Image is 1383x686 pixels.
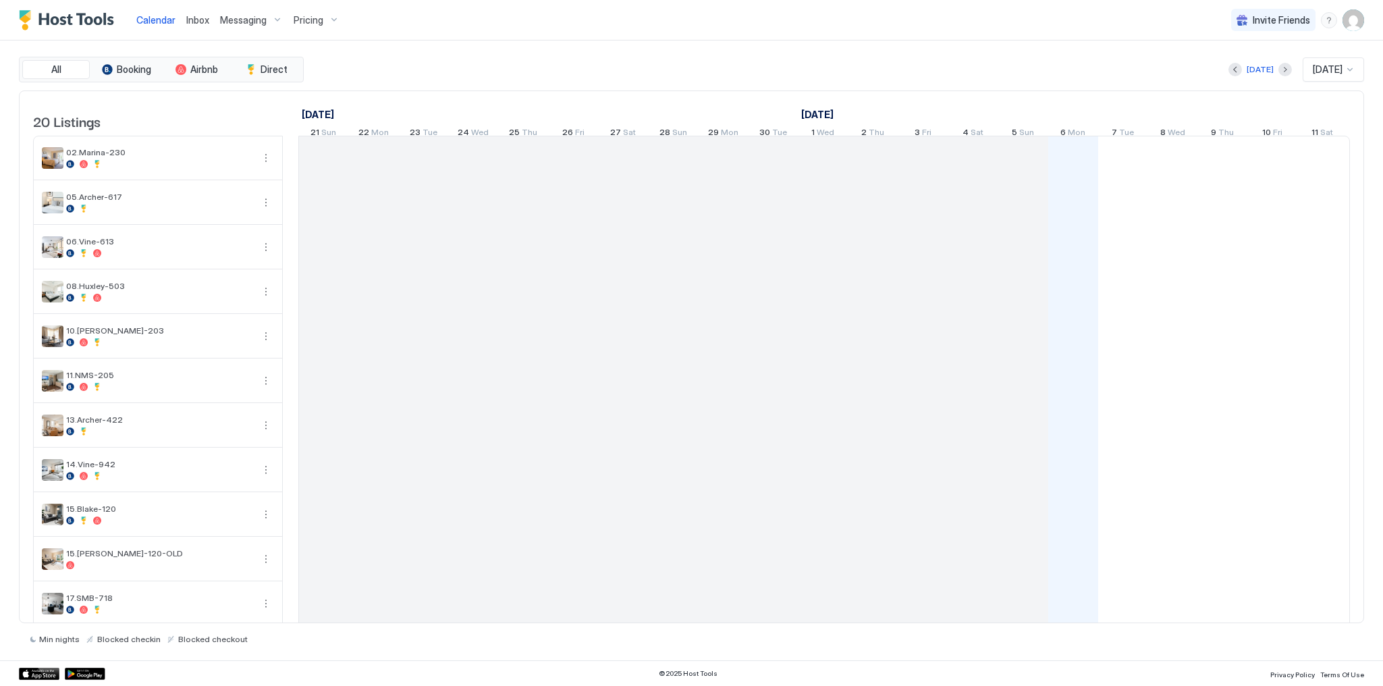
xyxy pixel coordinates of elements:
[258,150,274,166] div: menu
[458,127,469,141] span: 24
[294,14,323,26] span: Pricing
[66,593,252,603] span: 17.SMB-718
[1012,127,1017,141] span: 5
[42,593,63,614] div: listing image
[258,551,274,567] button: More options
[258,239,274,255] div: menu
[1320,127,1333,141] span: Sat
[1211,127,1216,141] span: 9
[19,57,304,82] div: tab-group
[1311,127,1318,141] span: 11
[66,415,252,425] span: 13.Archer-422
[811,127,815,141] span: 1
[423,127,437,141] span: Tue
[1247,63,1274,76] div: [DATE]
[42,325,63,347] div: listing image
[509,127,520,141] span: 25
[258,462,274,478] div: menu
[1208,124,1237,144] a: October 9, 2025
[66,236,252,246] span: 06.Vine-613
[258,596,274,612] div: menu
[258,506,274,523] div: menu
[610,127,621,141] span: 27
[66,325,252,336] span: 10.[PERSON_NAME]-203
[1320,670,1364,679] span: Terms Of Use
[42,370,63,392] div: listing image
[1019,127,1034,141] span: Sun
[708,127,719,141] span: 29
[1168,127,1185,141] span: Wed
[66,192,252,202] span: 05.Archer-617
[220,14,267,26] span: Messaging
[186,14,209,26] span: Inbox
[808,124,838,144] a: October 1, 2025
[258,328,274,344] button: More options
[575,127,585,141] span: Fri
[1313,63,1343,76] span: [DATE]
[307,124,340,144] a: September 21, 2025
[186,13,209,27] a: Inbox
[258,506,274,523] button: More options
[51,63,61,76] span: All
[66,147,252,157] span: 02.Marina-230
[962,127,969,141] span: 4
[258,417,274,433] div: menu
[1157,124,1189,144] a: October 8, 2025
[66,504,252,514] span: 15.Blake-120
[1228,63,1242,76] button: Previous month
[258,194,274,211] button: More options
[258,373,274,389] button: More options
[406,124,441,144] a: September 23, 2025
[772,127,787,141] span: Tue
[506,124,541,144] a: September 25, 2025
[258,551,274,567] div: menu
[1253,14,1310,26] span: Invite Friends
[258,373,274,389] div: menu
[261,63,288,76] span: Direct
[656,124,690,144] a: September 28, 2025
[33,111,101,131] span: 20 Listings
[1270,670,1315,679] span: Privacy Policy
[258,150,274,166] button: More options
[66,548,252,558] span: 15.[PERSON_NAME]-120-OLD
[136,13,175,27] a: Calendar
[42,415,63,436] div: listing image
[310,127,319,141] span: 21
[233,60,300,79] button: Direct
[22,60,90,79] button: All
[136,14,175,26] span: Calendar
[410,127,421,141] span: 23
[258,284,274,300] button: More options
[1068,127,1085,141] span: Mon
[42,548,63,570] div: listing image
[355,124,392,144] a: September 22, 2025
[39,634,80,644] span: Min nights
[659,127,670,141] span: 28
[922,127,931,141] span: Fri
[562,127,573,141] span: 26
[759,127,770,141] span: 30
[1262,127,1271,141] span: 10
[258,284,274,300] div: menu
[163,60,230,79] button: Airbnb
[454,124,492,144] a: September 24, 2025
[721,127,738,141] span: Mon
[117,63,151,76] span: Booking
[1160,127,1166,141] span: 8
[798,105,837,124] a: October 1, 2025
[756,124,790,144] a: September 30, 2025
[623,127,636,141] span: Sat
[659,669,717,678] span: © 2025 Host Tools
[911,124,935,144] a: October 3, 2025
[705,124,742,144] a: September 29, 2025
[1308,124,1336,144] a: October 11, 2025
[672,127,687,141] span: Sun
[92,60,160,79] button: Booking
[19,10,120,30] a: Host Tools Logo
[869,127,884,141] span: Thu
[371,127,389,141] span: Mon
[19,668,59,680] a: App Store
[1108,124,1137,144] a: October 7, 2025
[258,596,274,612] button: More options
[1112,127,1117,141] span: 7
